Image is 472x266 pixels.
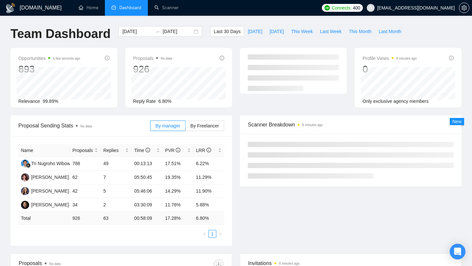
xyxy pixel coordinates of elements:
time: 8 minutes ago [396,57,417,60]
a: homeHome [79,5,98,10]
time: 8 minutes ago [302,123,323,127]
th: Proposals [70,144,101,157]
img: logo [5,3,16,13]
li: Next Page [216,230,224,238]
span: 400 [353,4,360,11]
td: 34 [70,198,101,212]
button: left [201,230,208,238]
td: 788 [70,157,101,171]
span: PVR [165,148,181,153]
span: By Freelancer [190,123,219,128]
span: left [203,232,206,236]
h1: Team Dashboard [10,26,110,42]
span: Time [134,148,150,153]
td: 49 [101,157,131,171]
td: 7 [101,171,131,184]
div: [PERSON_NAME] [31,187,69,195]
td: 6.22% [193,157,224,171]
span: LRR [196,148,211,153]
span: 6.80% [158,99,171,104]
span: dashboard [111,5,116,10]
td: 5.88% [193,198,224,212]
span: info-circle [220,56,224,60]
td: 05:50:45 [131,171,162,184]
div: 893 [18,63,80,75]
td: 2 [101,198,131,212]
a: searchScanner [154,5,179,10]
td: 926 [70,212,101,225]
td: 62 [70,171,101,184]
div: 0 [363,63,417,75]
td: 11.29% [193,171,224,184]
td: 17.28 % [163,212,193,225]
img: LY [21,173,29,181]
span: swap-right [155,29,160,34]
button: Last 30 Days [210,26,244,37]
td: 05:46:06 [131,184,162,198]
span: right [218,232,222,236]
td: 42 [70,184,101,198]
span: Replies [103,147,124,154]
input: Start date [122,28,152,35]
img: gigradar-bm.png [26,163,30,168]
span: Last 30 Days [214,28,241,35]
img: upwork-logo.png [324,5,330,10]
time: 8 minutes ago [279,262,300,265]
span: Reply Rate [133,99,156,104]
span: [DATE] [269,28,284,35]
button: Last Week [316,26,345,37]
a: IV[PERSON_NAME] [21,188,69,193]
button: setting [459,3,469,13]
span: This Week [291,28,313,35]
span: No data [80,124,92,128]
div: 926 [133,63,172,75]
td: 11.90% [193,184,224,198]
td: Total [18,212,70,225]
span: 99.89% [43,99,58,104]
div: [PERSON_NAME] [31,201,69,208]
span: Connects: [332,4,351,11]
div: [PERSON_NAME] [31,174,69,181]
span: Proposal Sending Stats [18,122,150,130]
span: Last Month [379,28,401,35]
span: info-circle [146,148,150,152]
span: Only exclusive agency members [363,99,429,104]
button: This Month [345,26,375,37]
li: Previous Page [201,230,208,238]
time: a few seconds ago [53,57,80,60]
span: to [155,29,160,34]
button: This Week [287,26,316,37]
a: TNTri Nugroho Wibowo [21,161,73,166]
span: [DATE] [248,28,262,35]
th: Name [18,144,70,157]
span: setting [459,5,469,10]
span: This Month [349,28,371,35]
span: info-circle [449,56,454,60]
button: right [216,230,224,238]
button: [DATE] [244,26,266,37]
img: TN [21,160,29,168]
span: No data [49,262,61,266]
span: user [368,6,373,10]
a: setting [459,5,469,10]
span: Relevance [18,99,40,104]
div: Tri Nugroho Wibowo [31,160,73,167]
a: DS[PERSON_NAME] [21,202,69,207]
td: 17.51% [163,157,193,171]
div: Open Intercom Messenger [450,244,465,259]
span: By manager [155,123,180,128]
input: End date [163,28,192,35]
li: 1 [208,230,216,238]
span: Profile Views [363,54,417,62]
td: 11.76% [163,198,193,212]
button: [DATE] [266,26,287,37]
button: Last Month [375,26,405,37]
td: 14.29% [163,184,193,198]
span: Dashboard [119,5,141,10]
span: Proposals [133,54,172,62]
td: 19.35% [163,171,193,184]
span: No data [161,57,172,60]
span: info-circle [176,148,180,152]
td: 5 [101,184,131,198]
span: New [452,119,462,124]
